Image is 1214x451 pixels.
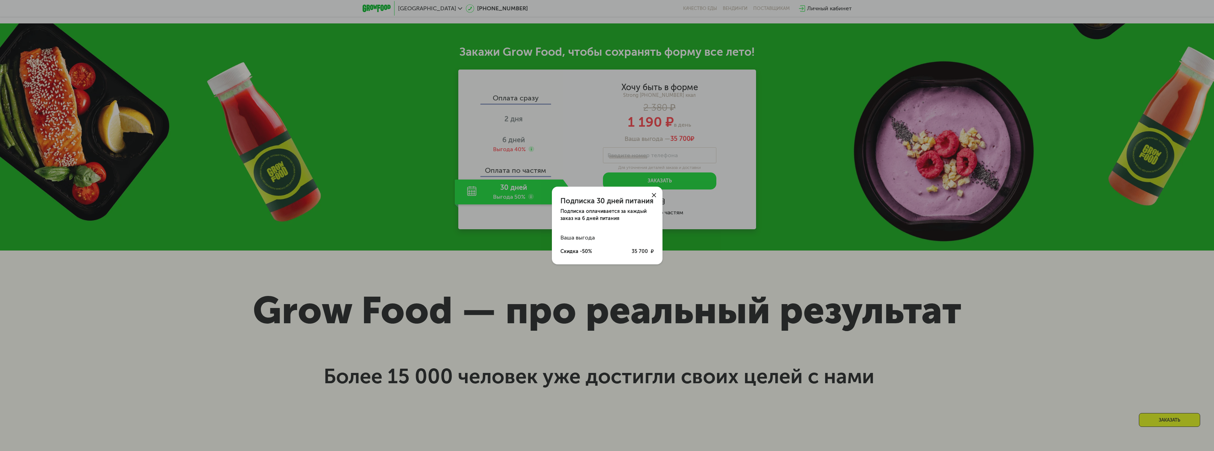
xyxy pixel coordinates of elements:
[651,248,654,255] span: ₽
[560,197,654,205] div: Подписка 30 дней питания
[560,248,592,255] div: Скидка -50%
[560,208,654,222] div: Подписка оплачивается за каждый заказ на 6 дней питания
[632,248,654,255] div: 35 700
[560,231,654,245] div: Ваша выгода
